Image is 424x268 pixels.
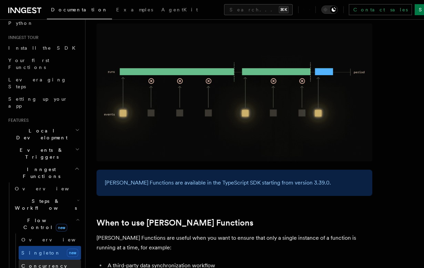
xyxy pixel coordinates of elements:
span: AgentKit [161,7,198,12]
span: Features [6,118,29,123]
span: Local Development [6,127,75,141]
a: Overview [19,234,81,246]
span: Install the SDK [8,45,80,51]
button: Flow Controlnew [12,214,81,234]
a: Leveraging Steps [6,73,81,93]
a: When to use [PERSON_NAME] Functions [97,218,253,228]
kbd: ⌘K [279,6,289,13]
a: Documentation [47,2,112,19]
button: Inngest Functions [6,163,81,182]
span: Inngest tour [6,35,39,40]
a: Your first Functions [6,54,81,73]
button: Events & Triggers [6,144,81,163]
span: Documentation [51,7,108,12]
a: AgentKit [157,2,202,19]
span: Python [8,20,33,26]
span: Overview [15,186,86,191]
span: Inngest Functions [6,166,74,180]
button: Search...⌘K [224,4,293,15]
span: new [67,249,78,257]
span: Your first Functions [8,58,49,70]
a: Overview [12,182,81,195]
span: Examples [116,7,153,12]
span: Overview [21,237,92,242]
a: Install the SDK [6,42,81,54]
button: Toggle dark mode [321,6,338,14]
span: Events & Triggers [6,147,75,160]
a: Singletonnew [19,246,81,260]
button: Steps & Workflows [12,195,81,214]
a: Setting up your app [6,93,81,112]
span: Steps & Workflows [12,198,77,211]
p: [PERSON_NAME] Functions are useful when you want to ensure that only a single instance of a funct... [97,233,372,252]
button: Local Development [6,125,81,144]
a: Python [6,17,81,29]
span: Singleton [21,250,61,256]
span: Setting up your app [8,96,68,109]
p: [PERSON_NAME] Functions are available in the TypeScript SDK starting from version 3.39.0. [105,178,364,188]
a: Examples [112,2,157,19]
img: Singleton Functions only process one run at a time. [97,23,372,161]
span: new [56,224,67,231]
span: Leveraging Steps [8,77,67,89]
span: Flow Control [12,217,76,231]
a: Contact sales [349,4,412,15]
